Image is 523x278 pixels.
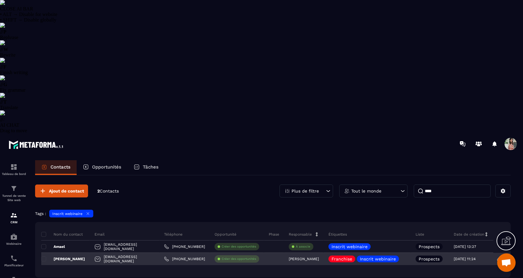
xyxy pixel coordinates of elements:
[164,256,205,261] a: [PHONE_NUMBER]
[10,185,18,192] img: formation
[50,164,70,170] p: Contacts
[10,255,18,262] img: scheduler
[92,164,121,170] p: Opportunités
[2,220,26,224] p: CRM
[292,189,319,193] p: Plus de filtre
[143,164,159,170] p: Tâches
[289,232,312,237] p: Responsable
[41,244,65,249] p: Amael
[269,232,279,237] p: Phase
[419,244,440,249] p: Prospects
[10,212,18,219] img: formation
[35,185,88,197] button: Ajout de contact
[454,232,484,237] p: Date de création
[10,233,18,240] img: automations
[49,188,84,194] span: Ajout de contact
[41,256,85,261] p: [PERSON_NAME]
[360,257,396,261] p: Inscrit webinaire
[100,189,119,193] span: Contacts
[2,228,26,250] a: automationsautomationsWebinaire
[419,257,440,261] p: Prospects
[416,232,424,237] p: Liste
[9,139,64,150] img: logo
[215,232,236,237] p: Opportunité
[454,244,476,249] p: [DATE] 13:27
[127,160,165,175] a: Tâches
[2,172,26,176] p: Tableau de bord
[35,160,77,175] a: Contacts
[52,212,82,216] p: Inscrit webinaire
[222,257,256,261] p: Créer des opportunités
[454,257,476,261] p: [DATE] 11:24
[41,232,83,237] p: Nom du contact
[35,211,46,216] p: Tags :
[289,257,319,261] p: [PERSON_NAME]
[164,244,205,249] a: [PHONE_NUMBER]
[95,232,105,237] p: Email
[2,242,26,245] p: Webinaire
[2,250,26,272] a: schedulerschedulerPlanificateur
[497,253,516,272] div: Ouvrir le chat
[2,159,26,180] a: formationformationTableau de bord
[222,244,256,249] p: Créer des opportunités
[328,232,347,237] p: Étiquettes
[2,264,26,267] p: Planificateur
[2,194,26,202] p: Tunnel de vente Site web
[2,207,26,228] a: formationformationCRM
[351,189,381,193] p: Tout le monde
[10,163,18,171] img: formation
[2,180,26,207] a: formationformationTunnel de vente Site web
[164,232,183,237] p: Téléphone
[332,244,368,249] p: Inscrit webinaire
[296,244,310,249] p: À associe
[77,160,127,175] a: Opportunités
[332,257,352,261] p: Franchise
[97,188,119,194] p: 2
